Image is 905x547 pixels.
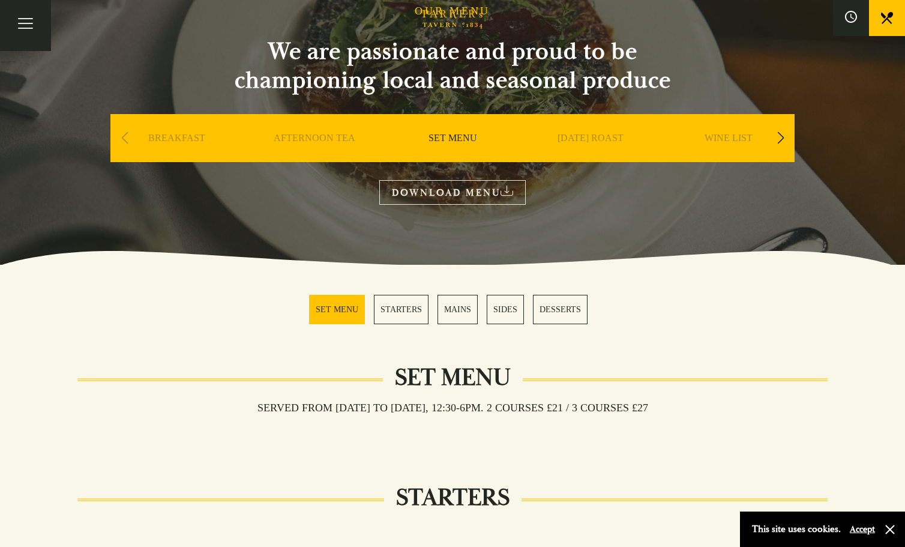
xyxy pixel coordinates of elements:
h2: STARTERS [384,483,522,512]
div: Previous slide [116,125,133,151]
a: BREAKFAST [148,132,205,180]
a: 4 / 5 [487,295,524,324]
h1: OUR MENU [415,5,490,18]
h2: We are passionate and proud to be championing local and seasonal produce [212,37,693,95]
a: 5 / 5 [533,295,588,324]
a: DOWNLOAD MENU [379,180,526,205]
div: 3 / 9 [386,114,519,198]
h3: Served from [DATE] to [DATE], 12:30-6pm. 2 COURSES £21 / 3 COURSES £27 [245,401,660,414]
button: Accept [850,524,875,535]
div: 2 / 9 [248,114,380,198]
a: 1 / 5 [309,295,365,324]
a: [DATE] ROAST [558,132,624,180]
button: Close and accept [884,524,896,536]
a: AFTERNOON TEA [274,132,355,180]
div: 1 / 9 [110,114,242,198]
div: 4 / 9 [525,114,657,198]
p: This site uses cookies. [752,521,841,538]
div: Next slide [772,125,789,151]
div: 5 / 9 [663,114,795,198]
a: WINE LIST [705,132,753,180]
h2: Set Menu [383,363,523,392]
a: 2 / 5 [374,295,428,324]
a: 3 / 5 [437,295,478,324]
a: SET MENU [428,132,477,180]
